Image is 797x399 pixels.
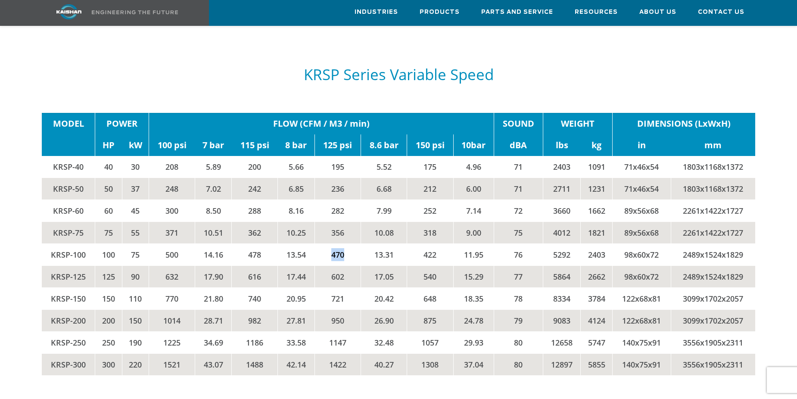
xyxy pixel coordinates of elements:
td: 478 [232,243,277,265]
td: 195 [314,156,361,178]
td: 26.90 [361,309,407,331]
td: KRSP-100 [42,243,95,265]
td: 8.16 [277,199,314,221]
td: 540 [407,265,453,287]
td: 89x56x68 [613,221,671,243]
td: 300 [149,199,195,221]
td: 6.68 [361,178,407,199]
td: 42.14 [277,353,314,375]
td: 500 [149,243,195,265]
td: 7.14 [453,199,494,221]
td: 14.16 [195,243,232,265]
td: 150 psi [407,134,453,156]
td: 8.50 [195,199,232,221]
td: 11.95 [453,243,494,265]
td: 220 [122,353,149,375]
td: 20.95 [277,287,314,309]
td: 1803x1168x1372 [671,178,755,199]
td: 125 [95,265,122,287]
td: 4.96 [453,156,494,178]
td: 721 [314,287,361,309]
td: 10bar [453,134,494,156]
span: Parts and Service [481,7,553,17]
td: 89x56x68 [613,199,671,221]
td: 5747 [580,331,612,353]
td: 1803x1168x1372 [671,156,755,178]
td: 208 [149,156,195,178]
td: kW [122,134,149,156]
td: KRSP-200 [42,309,95,331]
td: 1091 [580,156,612,178]
td: 1662 [580,199,612,221]
td: 32.48 [361,331,407,353]
td: 71 [494,156,543,178]
td: 140x75x91 [613,331,671,353]
td: 1231 [580,178,612,199]
td: 72 [494,199,543,221]
td: 236 [314,178,361,199]
td: 79 [494,309,543,331]
td: 371 [149,221,195,243]
td: 5292 [543,243,581,265]
a: Products [420,0,460,24]
td: 875 [407,309,453,331]
td: KRSP-40 [42,156,95,178]
td: 40 [95,156,122,178]
td: 27.81 [277,309,314,331]
td: 17.90 [195,265,232,287]
td: 10.25 [277,221,314,243]
a: Contact Us [698,0,744,24]
td: 318 [407,221,453,243]
img: Engineering the future [92,10,178,14]
td: WEIGHT [543,113,613,134]
td: KRSP-150 [42,287,95,309]
td: 3660 [543,199,581,221]
td: 8334 [543,287,581,309]
td: 4124 [580,309,612,331]
td: dBA [494,134,543,156]
td: 252 [407,199,453,221]
td: 20.42 [361,287,407,309]
td: 982 [232,309,277,331]
td: 602 [314,265,361,287]
td: 10.08 [361,221,407,243]
td: 1186 [232,331,277,353]
td: 50 [95,178,122,199]
td: DIMENSIONS (LxWxH) [613,113,755,134]
td: 2662 [580,265,612,287]
td: 2489x1524x1829 [671,265,755,287]
td: 1057 [407,331,453,353]
td: 5.89 [195,156,232,178]
td: 2261x1422x1727 [671,221,755,243]
td: 29.93 [453,331,494,353]
td: 5864 [543,265,581,287]
td: 28.71 [195,309,232,331]
td: 1225 [149,331,195,353]
td: 740 [232,287,277,309]
td: 98x60x72 [613,265,671,287]
td: 33.58 [277,331,314,353]
td: 200 [232,156,277,178]
td: 282 [314,199,361,221]
td: 75 [494,221,543,243]
img: kaishan logo [37,4,101,19]
td: 17.44 [277,265,314,287]
td: 648 [407,287,453,309]
td: 3099x1702x2057 [671,287,755,309]
td: 60 [95,199,122,221]
td: 17.05 [361,265,407,287]
span: Resources [575,7,618,17]
td: 100 psi [149,134,195,156]
td: POWER [95,113,149,134]
td: 3784 [580,287,612,309]
td: 45 [122,199,149,221]
td: 13.54 [277,243,314,265]
td: 5.52 [361,156,407,178]
td: 190 [122,331,149,353]
td: mm [671,134,755,156]
td: 200 [95,309,122,331]
td: 10.51 [195,221,232,243]
td: 12658 [543,331,581,353]
td: 250 [95,331,122,353]
td: 1147 [314,331,361,353]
